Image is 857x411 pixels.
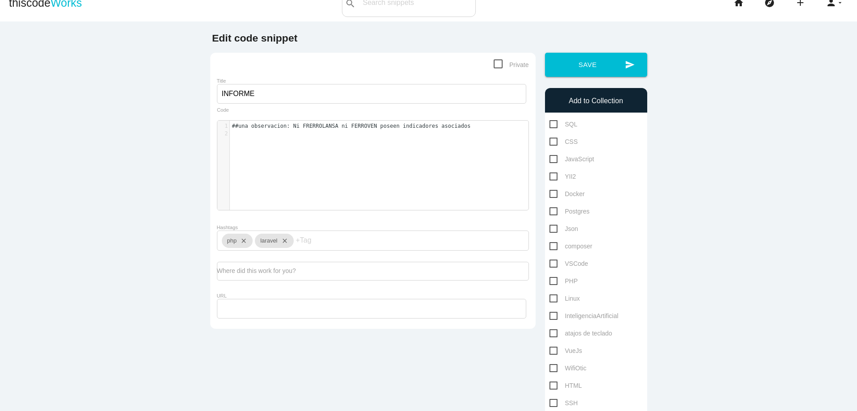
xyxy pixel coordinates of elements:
[549,310,619,322] span: InteligenciaArtificial
[217,293,227,298] label: URL
[549,119,578,130] span: SQL
[237,234,247,248] i: close
[212,32,297,44] b: Edit code snippet
[217,78,226,84] label: Title
[549,206,590,217] span: Postgres
[549,276,578,287] span: PHP
[217,267,296,274] label: Where did this work for you?
[545,53,647,77] button: sendSave
[278,234,288,248] i: close
[549,171,576,182] span: YII2
[549,223,578,235] span: Json
[217,225,238,230] label: Hashtags
[549,241,592,252] span: composer
[217,107,229,113] label: Code
[625,53,635,77] i: send
[549,189,585,200] span: Docker
[494,59,529,71] span: Private
[549,293,580,304] span: Linux
[232,123,471,129] span: ##una observacion: Ni FRERROLANSA ni FERROVEN poseen indicadores asociados
[549,345,582,356] span: VueJs
[217,130,229,138] div: 2
[217,122,229,130] div: 1
[549,398,578,409] span: SSH
[549,136,578,147] span: CSS
[222,234,253,248] div: php
[549,258,588,269] span: VSCode
[549,328,612,339] span: atajos de teclado
[549,97,643,105] h6: Add to Collection
[549,380,582,391] span: HTML
[549,363,587,374] span: WifiOtic
[255,234,293,248] div: laravel
[296,231,349,250] input: +Tag
[549,154,594,165] span: JavaScript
